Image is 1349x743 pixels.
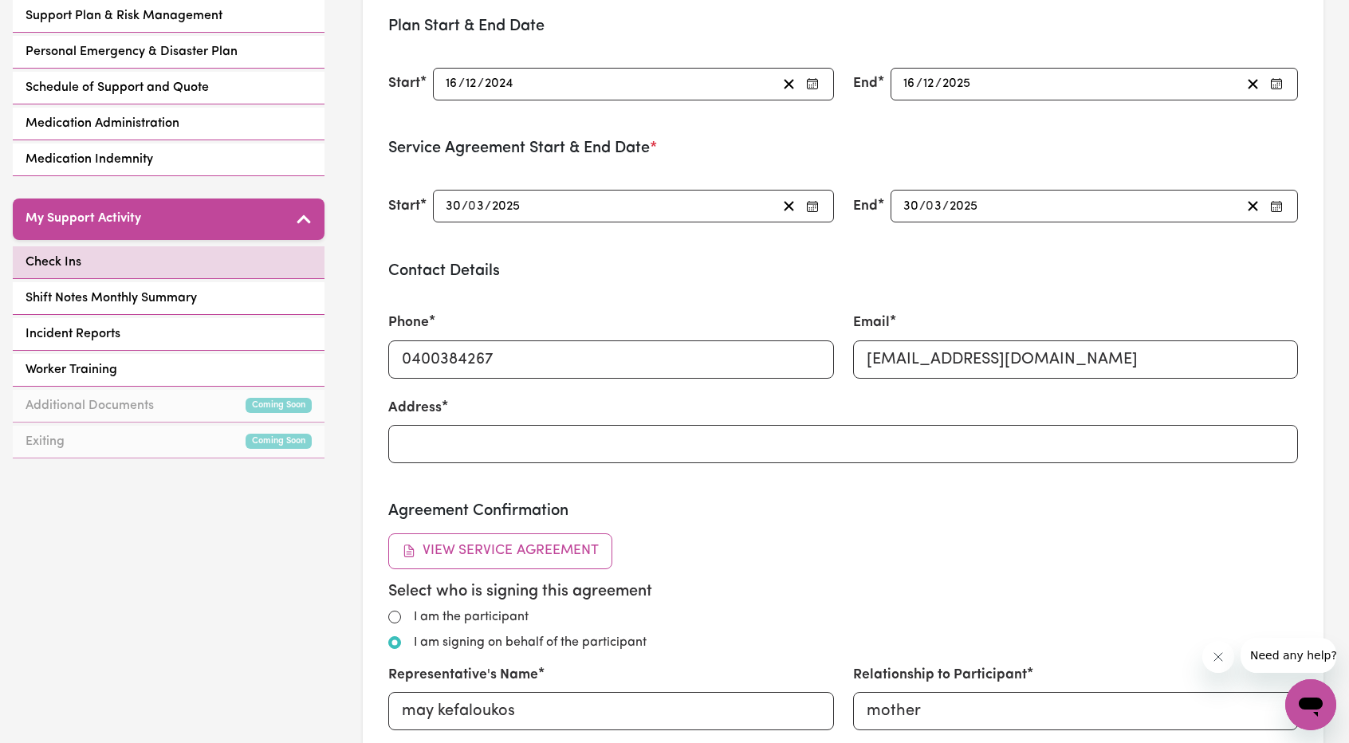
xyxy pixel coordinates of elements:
[388,533,612,568] button: View Service Agreement
[13,36,324,69] a: Personal Emergency & Disaster Plan
[13,72,324,104] a: Schedule of Support and Quote
[13,390,324,423] a: Additional DocumentsComing Soon
[388,398,442,419] label: Address
[1241,638,1336,673] iframe: Message from company
[388,261,1298,281] h3: Contact Details
[26,150,153,169] span: Medication Indemnity
[465,73,478,95] input: --
[919,199,926,214] span: /
[388,313,429,333] label: Phone
[26,289,197,308] span: Shift Notes Monthly Summary
[26,114,179,133] span: Medication Administration
[903,195,919,217] input: --
[1202,641,1234,673] iframe: Close message
[469,195,485,217] input: --
[13,246,324,279] a: Check Ins
[485,199,491,214] span: /
[246,398,312,413] small: Coming Soon
[13,426,324,458] a: ExitingComing Soon
[13,318,324,351] a: Incident Reports
[388,17,1298,36] h3: Plan Start & End Date
[926,195,942,217] input: --
[388,665,538,686] label: Representative's Name
[388,196,420,217] label: Start
[853,196,878,217] label: End
[26,432,65,451] span: Exiting
[388,139,1298,158] h3: Service Agreement Start & End Date
[445,73,458,95] input: --
[26,324,120,344] span: Incident Reports
[491,195,521,217] input: ----
[462,199,468,214] span: /
[916,77,922,91] span: /
[445,195,462,217] input: --
[388,582,1298,601] h5: Select who is signing this agreement
[388,501,1298,521] h3: Agreement Confirmation
[853,313,890,333] label: Email
[10,11,96,24] span: Need any help?
[1285,679,1336,730] iframe: Button to launch messaging window
[903,73,916,95] input: --
[478,77,484,91] span: /
[26,6,222,26] span: Support Plan & Risk Management
[458,77,465,91] span: /
[484,73,515,95] input: ----
[26,253,81,272] span: Check Ins
[13,199,324,240] button: My Support Activity
[414,607,529,627] label: I am the participant
[942,73,972,95] input: ----
[26,360,117,379] span: Worker Training
[853,73,878,94] label: End
[949,195,979,217] input: ----
[853,665,1027,686] label: Relationship to Participant
[26,211,141,226] h5: My Support Activity
[926,200,934,213] span: 0
[246,434,312,449] small: Coming Soon
[942,199,949,214] span: /
[13,108,324,140] a: Medication Administration
[13,143,324,176] a: Medication Indemnity
[13,354,324,387] a: Worker Training
[26,78,209,97] span: Schedule of Support and Quote
[388,73,420,94] label: Start
[13,282,324,315] a: Shift Notes Monthly Summary
[935,77,942,91] span: /
[26,396,154,415] span: Additional Documents
[922,73,935,95] input: --
[26,42,238,61] span: Personal Emergency & Disaster Plan
[414,633,647,652] label: I am signing on behalf of the participant
[468,200,476,213] span: 0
